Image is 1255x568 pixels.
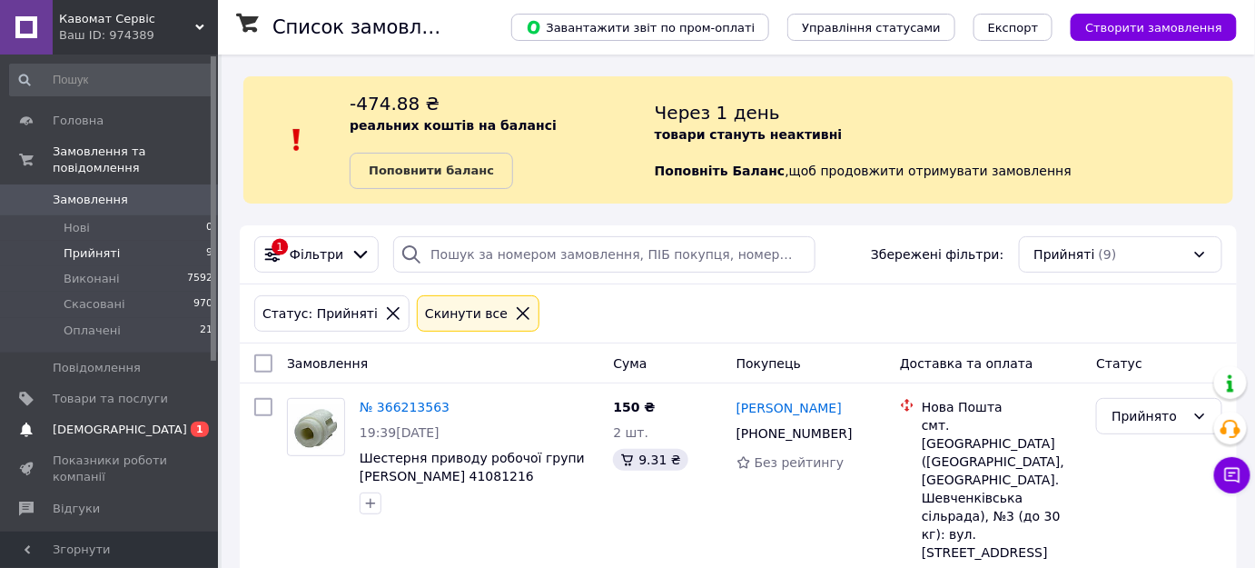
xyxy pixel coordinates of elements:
span: Покупець [736,356,801,371]
span: Повідомлення [53,360,141,376]
span: [DEMOGRAPHIC_DATA] [53,422,187,438]
h1: Список замовлень [272,16,457,38]
button: Управління статусами [787,14,955,41]
span: -474.88 ₴ [350,93,440,115]
span: Оплачені [64,323,121,339]
span: Головна [53,113,104,129]
button: Завантажити звіт по пром-оплаті [511,14,769,41]
div: Статус: Прийняті [259,304,381,324]
span: Нові [64,220,90,236]
span: Прийняті [1034,245,1095,264]
input: Пошук за номером замовлення, ПІБ покупця, номером телефону, Email, номером накладної [393,236,815,273]
div: Прийнято [1112,406,1185,426]
span: Фільтри [290,245,343,264]
span: 970 [193,296,212,313]
div: , щоб продовжити отримувати замовлення [655,91,1233,189]
span: 150 ₴ [613,400,655,414]
span: Кавомат Сервіс [59,11,195,27]
b: товари стануть неактивні [655,127,843,142]
span: Статус [1096,356,1142,371]
span: 2 шт. [613,425,648,440]
span: Прийняті [64,245,120,262]
div: 9.31 ₴ [613,449,687,471]
span: Завантажити звіт по пром-оплаті [526,19,755,35]
a: Фото товару [287,398,345,456]
span: Замовлення [53,192,128,208]
span: Без рейтингу [755,455,845,470]
a: Поповнити баланс [350,153,513,189]
span: 19:39[DATE] [360,425,440,440]
span: Управління статусами [802,21,941,35]
a: Створити замовлення [1052,19,1237,34]
span: Збережені фільтри: [871,245,1003,264]
b: Поповніть Баланс [655,164,786,178]
img: :exclamation: [283,126,311,154]
span: Доставка та оплата [900,356,1033,371]
span: Замовлення [287,356,368,371]
span: (9) [1099,247,1117,262]
span: Показники роботи компанії [53,453,168,485]
span: Виконані [64,271,120,287]
span: Експорт [988,21,1039,35]
div: смт. [GEOGRAPHIC_DATA] ([GEOGRAPHIC_DATA], [GEOGRAPHIC_DATA]. Шевченківська сільрада), №3 (до 30 ... [922,416,1082,562]
b: реальних коштів на балансі [350,118,557,133]
span: Скасовані [64,296,125,313]
span: Створити замовлення [1085,21,1222,35]
div: Ваш ID: 974389 [59,27,218,44]
span: 21 [200,323,212,339]
span: 9 [206,245,212,262]
b: Поповнити баланс [369,164,494,177]
a: [PERSON_NAME] [736,399,842,417]
a: № 366213563 [360,400,450,414]
span: 0 [206,220,212,236]
span: 1 [191,422,209,437]
span: Через 1 день [655,102,780,124]
span: Cума [613,356,647,371]
span: Товари та послуги [53,391,168,407]
a: Шестерня приводу робочої групи [PERSON_NAME] 41081216 [360,451,585,483]
img: Фото товару [288,404,344,451]
span: 7592 [187,271,212,287]
button: Чат з покупцем [1214,457,1250,493]
input: Пошук [9,64,214,96]
button: Створити замовлення [1071,14,1237,41]
div: [PHONE_NUMBER] [733,421,856,446]
span: Замовлення та повідомлення [53,144,218,176]
span: Відгуки [53,501,100,517]
div: Нова Пошта [922,398,1082,416]
button: Експорт [973,14,1053,41]
div: Cкинути все [421,304,511,324]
